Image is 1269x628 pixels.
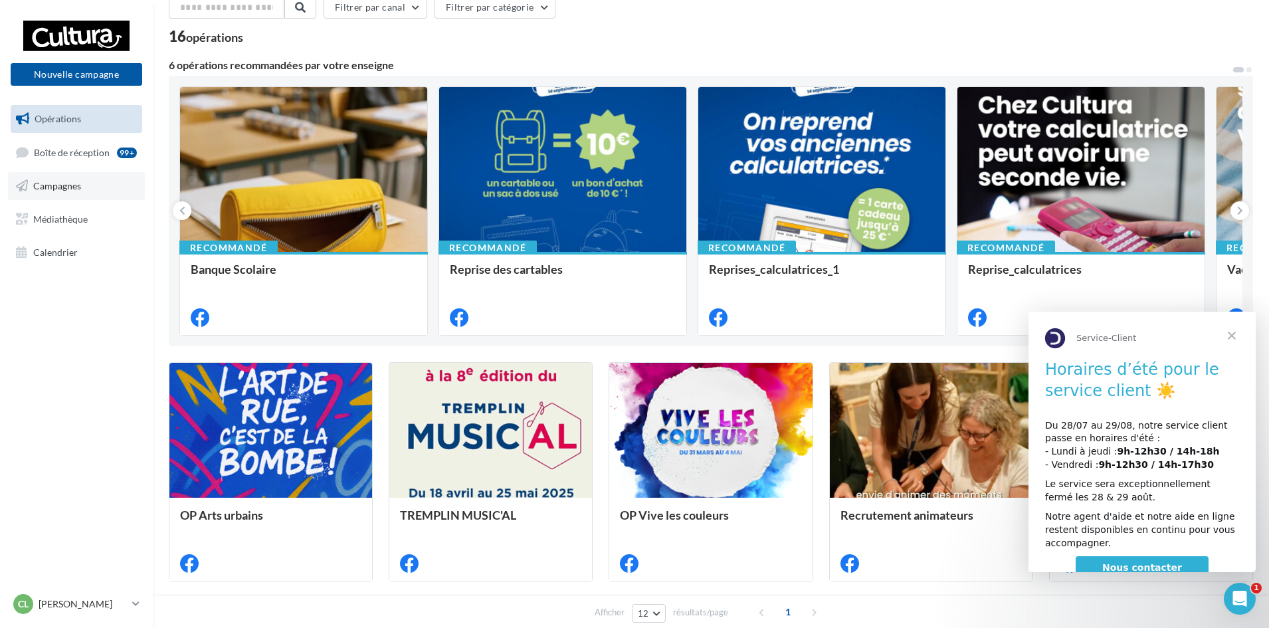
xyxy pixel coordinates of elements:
[34,146,110,157] span: Boîte de réception
[33,246,78,257] span: Calendrier
[632,604,666,623] button: 12
[8,239,145,266] a: Calendrier
[180,508,263,522] span: OP Arts urbains
[191,262,276,276] span: Banque Scolaire
[33,180,81,191] span: Campagnes
[8,205,145,233] a: Médiathèque
[8,172,145,200] a: Campagnes
[698,241,796,255] div: Recommandé
[47,245,180,268] a: Nous contacter
[117,148,137,158] div: 99+
[777,601,799,623] span: 1
[400,508,516,522] span: TREMPLIN MUSIC'AL
[39,597,127,611] p: [PERSON_NAME]
[595,606,625,619] span: Afficher
[638,608,649,619] span: 12
[8,138,145,167] a: Boîte de réception99+
[11,591,142,617] a: Cl [PERSON_NAME]
[450,262,563,276] span: Reprise des cartables
[1028,312,1256,572] iframe: Intercom live chat message
[840,508,973,522] span: Recrutement animateurs
[35,113,81,124] span: Opérations
[620,508,729,522] span: OP Vive les couleurs
[1224,583,1256,615] iframe: Intercom live chat
[439,241,537,255] div: Recommandé
[74,251,153,261] span: Nous contacter
[18,597,29,611] span: Cl
[186,31,243,43] div: opérations
[179,241,278,255] div: Recommandé
[8,105,145,133] a: Opérations
[33,213,88,225] span: Médiathèque
[169,29,243,44] div: 16
[11,63,142,86] button: Nouvelle campagne
[709,262,839,276] span: Reprises_calculatrices_1
[968,262,1082,276] span: Reprise_calculatrices
[957,241,1055,255] div: Recommandé
[1251,583,1262,593] span: 1
[673,606,728,619] span: résultats/page
[169,60,1232,70] div: 6 opérations recommandées par votre enseigne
